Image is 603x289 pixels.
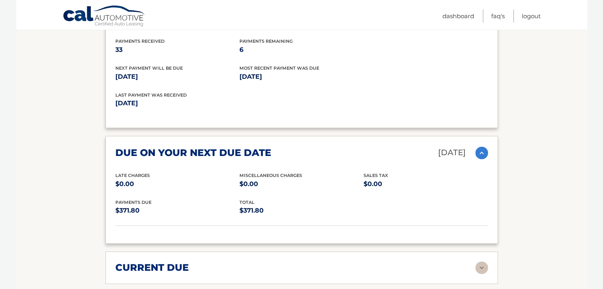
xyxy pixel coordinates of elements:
[115,65,183,71] span: Next Payment will be due
[115,147,271,159] h2: due on your next due date
[115,205,239,216] p: $371.80
[239,173,302,178] span: Miscellaneous Charges
[239,44,364,55] p: 6
[522,10,541,23] a: Logout
[239,71,364,82] p: [DATE]
[115,98,302,109] p: [DATE]
[239,205,364,216] p: $371.80
[239,65,319,71] span: Most Recent Payment Was Due
[115,262,189,274] h2: current due
[239,200,255,205] span: total
[491,10,505,23] a: FAQ's
[115,92,187,98] span: Last Payment was received
[239,179,364,190] p: $0.00
[239,38,293,44] span: Payments Remaining
[442,10,474,23] a: Dashboard
[438,146,466,160] p: [DATE]
[364,173,388,178] span: Sales Tax
[115,200,151,205] span: Payments Due
[115,44,239,55] p: 33
[475,261,488,274] img: accordion-rest.svg
[115,38,165,44] span: Payments Received
[63,5,146,28] a: Cal Automotive
[364,179,488,190] p: $0.00
[115,173,150,178] span: Late Charges
[115,71,239,82] p: [DATE]
[475,146,488,159] img: accordion-active.svg
[115,179,239,190] p: $0.00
